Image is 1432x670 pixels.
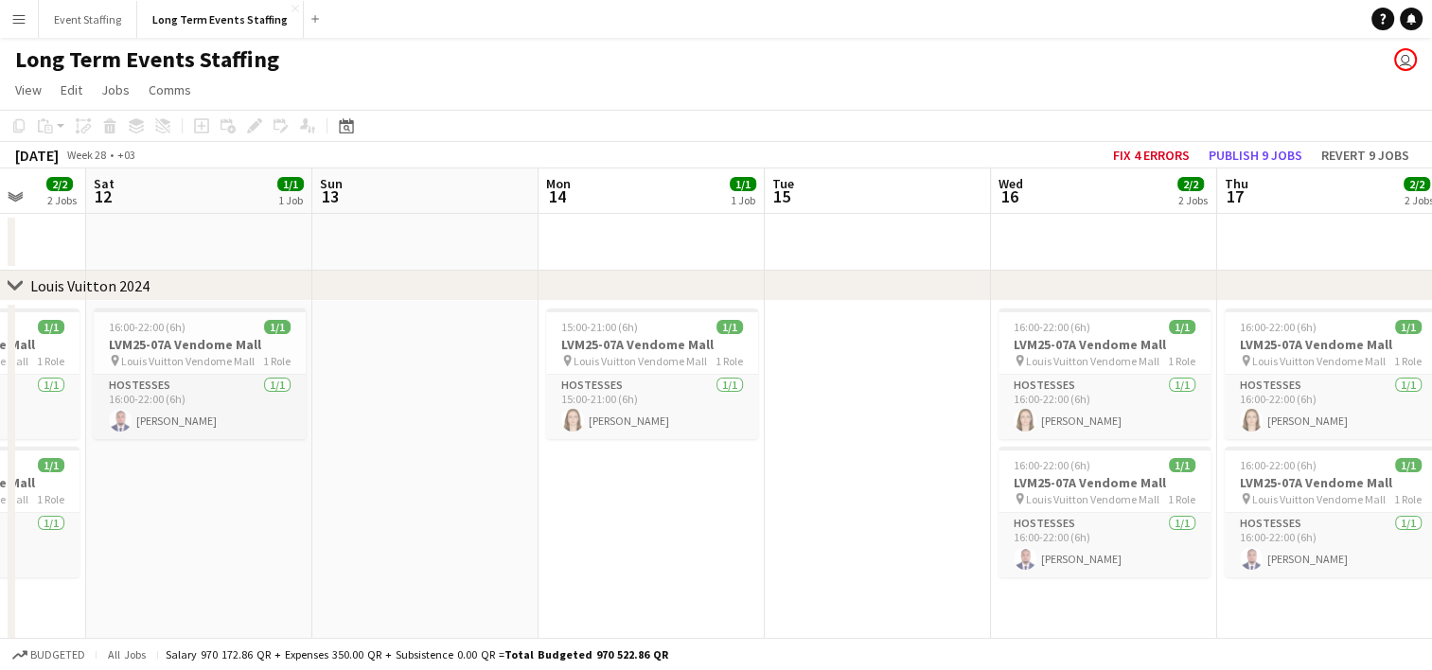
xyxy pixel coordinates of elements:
button: Publish 9 jobs [1201,143,1310,167]
button: Event Staffing [39,1,137,38]
span: Week 28 [62,148,110,162]
span: Jobs [101,81,130,98]
span: All jobs [104,647,150,661]
a: Comms [141,78,199,102]
div: Salary 970 172.86 QR + Expenses 350.00 QR + Subsistence 0.00 QR = [166,647,668,661]
button: Revert 9 jobs [1314,143,1417,167]
span: View [15,81,42,98]
button: Long Term Events Staffing [137,1,304,38]
span: Budgeted [30,648,85,661]
a: View [8,78,49,102]
div: +03 [117,148,135,162]
span: Total Budgeted 970 522.86 QR [504,647,668,661]
span: Edit [61,81,82,98]
h1: Long Term Events Staffing [15,45,279,74]
button: Fix 4 errors [1105,143,1197,167]
a: Jobs [94,78,137,102]
div: [DATE] [15,146,59,165]
button: Budgeted [9,644,88,665]
a: Edit [53,78,90,102]
app-user-avatar: Events Staffing Team [1394,48,1417,71]
span: Comms [149,81,191,98]
div: Louis Vuitton 2024 [30,276,150,295]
